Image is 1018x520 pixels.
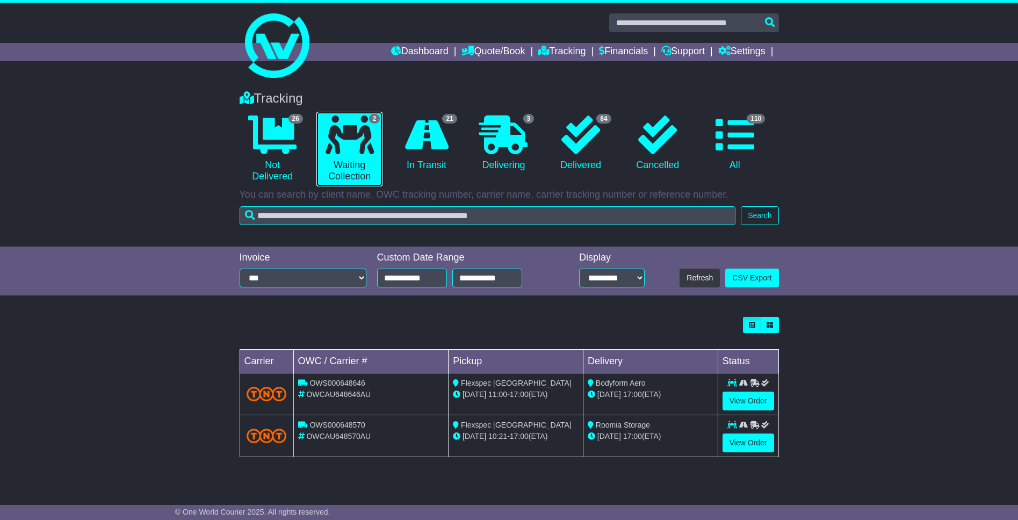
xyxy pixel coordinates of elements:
a: Settings [718,43,766,61]
a: Support [661,43,705,61]
a: 2 Waiting Collection [316,112,382,186]
span: [DATE] [597,390,621,399]
span: 3 [523,114,535,124]
div: Display [579,252,645,264]
span: Roomia Storage [596,421,650,429]
span: OWCAU648646AU [306,390,371,399]
td: Pickup [449,350,583,373]
td: Status [718,350,778,373]
span: [DATE] [597,432,621,440]
div: Domain Overview [43,69,96,76]
a: 3 Delivering [471,112,537,175]
div: Keywords by Traffic [120,69,177,76]
a: CSV Export [725,269,778,287]
td: Carrier [240,350,293,373]
img: logo_orange.svg [17,17,26,26]
a: 84 Delivered [547,112,613,175]
a: Financials [599,43,648,61]
img: tab_keywords_by_traffic_grey.svg [109,68,117,76]
div: v 4.0.25 [30,17,53,26]
a: 110 All [702,112,768,175]
a: Cancelled [625,112,691,175]
a: View Order [723,434,774,452]
span: 17:00 [623,390,642,399]
button: Search [741,206,778,225]
img: TNT_Domestic.png [247,387,287,401]
span: [DATE] [463,390,486,399]
button: Refresh [680,269,720,287]
span: OWCAU648570AU [306,432,371,440]
span: OWS000648646 [309,379,365,387]
span: 10:21 [488,432,507,440]
img: tab_domain_overview_orange.svg [31,68,40,76]
img: TNT_Domestic.png [247,429,287,443]
span: 17:00 [510,432,529,440]
div: Tracking [234,91,784,106]
a: Quote/Book [461,43,525,61]
span: Flexspec [GEOGRAPHIC_DATA] [461,379,572,387]
span: Flexspec [GEOGRAPHIC_DATA] [461,421,572,429]
img: website_grey.svg [17,28,26,37]
span: 2 [369,114,380,124]
span: [DATE] [463,432,486,440]
div: (ETA) [588,431,713,442]
span: 110 [747,114,765,124]
div: Invoice [240,252,366,264]
div: (ETA) [588,389,713,400]
p: You can search by client name, OWC tracking number, carrier name, carrier tracking number or refe... [240,189,779,201]
a: 21 In Transit [393,112,459,175]
div: Custom Date Range [377,252,550,264]
span: 17:00 [510,390,529,399]
a: 26 Not Delivered [240,112,306,186]
td: Delivery [583,350,718,373]
div: - (ETA) [453,431,579,442]
a: Tracking [538,43,586,61]
div: Domain: [DOMAIN_NAME] [28,28,118,37]
span: 26 [288,114,303,124]
span: 17:00 [623,432,642,440]
span: OWS000648570 [309,421,365,429]
td: OWC / Carrier # [293,350,449,373]
span: 84 [596,114,611,124]
div: - (ETA) [453,389,579,400]
span: © One World Courier 2025. All rights reserved. [175,508,330,516]
span: 11:00 [488,390,507,399]
span: Bodyform Aero [596,379,646,387]
a: View Order [723,392,774,410]
a: Dashboard [391,43,449,61]
span: 21 [442,114,457,124]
